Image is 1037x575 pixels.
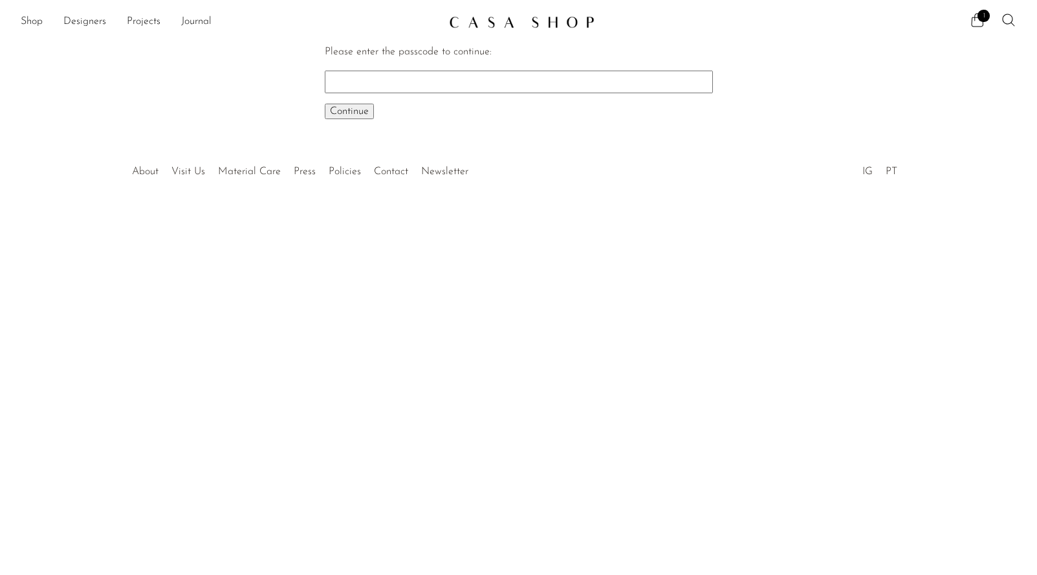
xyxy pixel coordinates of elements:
[132,166,158,177] a: About
[856,156,904,181] ul: Social Medias
[329,166,361,177] a: Policies
[181,14,212,30] a: Journal
[294,166,316,177] a: Press
[63,14,106,30] a: Designers
[21,11,439,33] nav: Desktop navigation
[330,106,369,117] span: Continue
[325,47,492,57] label: Please enter the passcode to continue:
[862,166,873,177] a: IG
[21,11,439,33] ul: NEW HEADER MENU
[374,166,408,177] a: Contact
[127,14,160,30] a: Projects
[325,104,374,119] button: Continue
[977,10,990,22] span: 1
[126,156,475,181] ul: Quick links
[171,166,205,177] a: Visit Us
[218,166,281,177] a: Material Care
[21,14,43,30] a: Shop
[886,166,897,177] a: PT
